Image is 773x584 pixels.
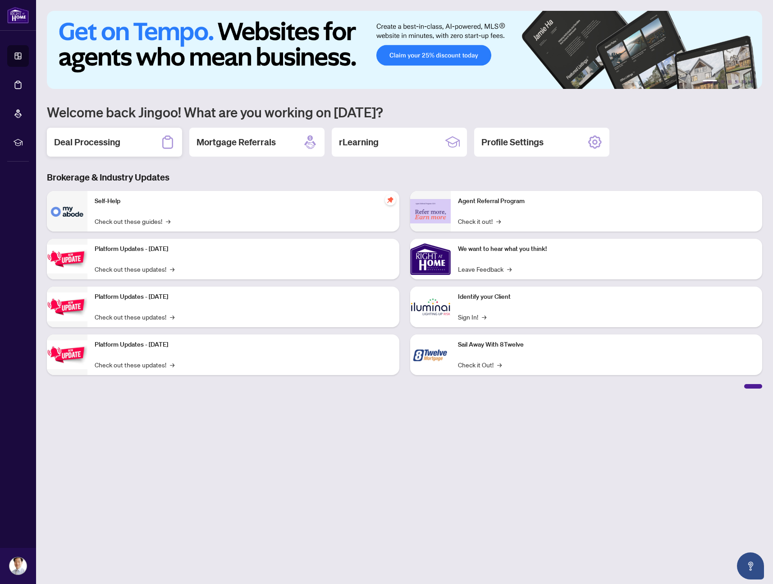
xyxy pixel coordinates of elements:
button: 4 [735,80,739,83]
span: → [170,312,174,322]
button: 2 [721,80,724,83]
a: Check out these guides!→ [95,216,170,226]
h2: Mortgage Referrals [197,136,276,148]
span: pushpin [385,195,396,205]
p: Sail Away With 8Twelve [458,340,755,350]
img: Platform Updates - July 21, 2025 [47,245,87,273]
span: → [497,360,502,370]
span: → [496,216,501,226]
img: Agent Referral Program [410,199,451,224]
p: Platform Updates - [DATE] [95,340,392,350]
button: Open asap [737,552,764,579]
p: Platform Updates - [DATE] [95,292,392,302]
a: Check out these updates!→ [95,312,174,322]
p: Self-Help [95,196,392,206]
a: Check it Out!→ [458,360,502,370]
p: Identify your Client [458,292,755,302]
h2: Profile Settings [481,136,544,148]
h2: Deal Processing [54,136,120,148]
img: Identify your Client [410,287,451,327]
span: → [482,312,486,322]
a: Leave Feedback→ [458,264,512,274]
h3: Brokerage & Industry Updates [47,171,762,184]
img: Self-Help [47,191,87,232]
h2: rLearning [339,136,379,148]
p: We want to hear what you think! [458,244,755,254]
span: → [166,216,170,226]
p: Agent Referral Program [458,196,755,206]
img: Platform Updates - July 8, 2025 [47,292,87,321]
img: Slide 0 [47,11,762,89]
span: → [507,264,512,274]
span: → [170,360,174,370]
img: logo [7,7,29,23]
button: 3 [728,80,732,83]
p: Platform Updates - [DATE] [95,244,392,254]
button: 5 [742,80,746,83]
a: Sign In!→ [458,312,486,322]
a: Check out these updates!→ [95,264,174,274]
h1: Welcome back Jingoo! What are you working on [DATE]? [47,103,762,121]
a: Check out these updates!→ [95,360,174,370]
a: Check it out!→ [458,216,501,226]
button: 1 [703,80,717,83]
span: → [170,264,174,274]
img: Sail Away With 8Twelve [410,334,451,375]
img: Platform Updates - June 23, 2025 [47,340,87,369]
img: We want to hear what you think! [410,239,451,279]
button: 6 [750,80,753,83]
img: Profile Icon [9,557,27,575]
